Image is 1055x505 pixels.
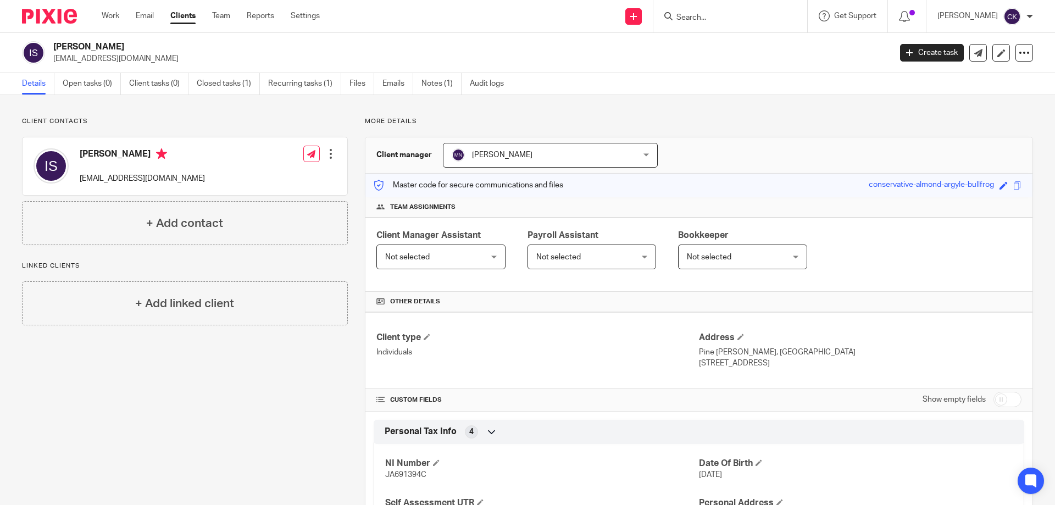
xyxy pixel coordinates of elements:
[136,10,154,21] a: Email
[687,253,731,261] span: Not selected
[390,297,440,306] span: Other details
[146,215,223,232] h4: + Add contact
[470,73,512,95] a: Audit logs
[1003,8,1021,25] img: svg%3E
[34,148,69,184] img: svg%3E
[268,73,341,95] a: Recurring tasks (1)
[385,458,699,469] h4: NI Number
[699,347,1021,358] p: Pine [PERSON_NAME], [GEOGRAPHIC_DATA]
[382,73,413,95] a: Emails
[349,73,374,95] a: Files
[53,53,884,64] p: [EMAIL_ADDRESS][DOMAIN_NAME]
[536,253,581,261] span: Not selected
[472,151,532,159] span: [PERSON_NAME]
[365,117,1033,126] p: More details
[469,426,474,437] span: 4
[129,73,188,95] a: Client tasks (0)
[699,458,1013,469] h4: Date Of Birth
[869,179,994,192] div: conservative-almond-argyle-bullfrog
[376,231,481,240] span: Client Manager Assistant
[22,262,348,270] p: Linked clients
[212,10,230,21] a: Team
[197,73,260,95] a: Closed tasks (1)
[937,10,998,21] p: [PERSON_NAME]
[678,231,729,240] span: Bookkeeper
[376,396,699,404] h4: CUSTOM FIELDS
[699,471,722,479] span: [DATE]
[170,10,196,21] a: Clients
[923,394,986,405] label: Show empty fields
[385,253,430,261] span: Not selected
[900,44,964,62] a: Create task
[247,10,274,21] a: Reports
[291,10,320,21] a: Settings
[390,203,456,212] span: Team assignments
[385,471,426,479] span: JA691394C
[80,173,205,184] p: [EMAIL_ADDRESS][DOMAIN_NAME]
[22,41,45,64] img: svg%3E
[527,231,598,240] span: Payroll Assistant
[376,347,699,358] p: Individuals
[452,148,465,162] img: svg%3E
[53,41,718,53] h2: [PERSON_NAME]
[102,10,119,21] a: Work
[421,73,462,95] a: Notes (1)
[376,149,432,160] h3: Client manager
[699,332,1021,343] h4: Address
[22,9,77,24] img: Pixie
[374,180,563,191] p: Master code for secure communications and files
[675,13,774,23] input: Search
[156,148,167,159] i: Primary
[135,295,234,312] h4: + Add linked client
[699,358,1021,369] p: [STREET_ADDRESS]
[22,117,348,126] p: Client contacts
[22,73,54,95] a: Details
[80,148,205,162] h4: [PERSON_NAME]
[376,332,699,343] h4: Client type
[834,12,876,20] span: Get Support
[63,73,121,95] a: Open tasks (0)
[385,426,457,437] span: Personal Tax Info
